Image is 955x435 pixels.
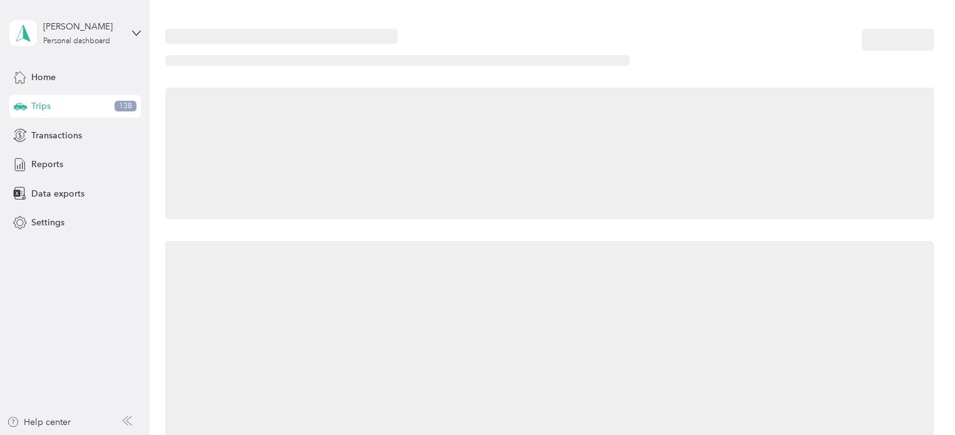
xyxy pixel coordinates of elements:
[31,129,82,142] span: Transactions
[43,38,110,45] div: Personal dashboard
[31,187,84,200] span: Data exports
[43,20,121,33] div: [PERSON_NAME]
[115,101,136,112] span: 138
[885,365,955,435] iframe: Everlance-gr Chat Button Frame
[31,216,64,229] span: Settings
[7,416,71,429] button: Help center
[31,158,63,171] span: Reports
[31,100,51,113] span: Trips
[31,71,56,84] span: Home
